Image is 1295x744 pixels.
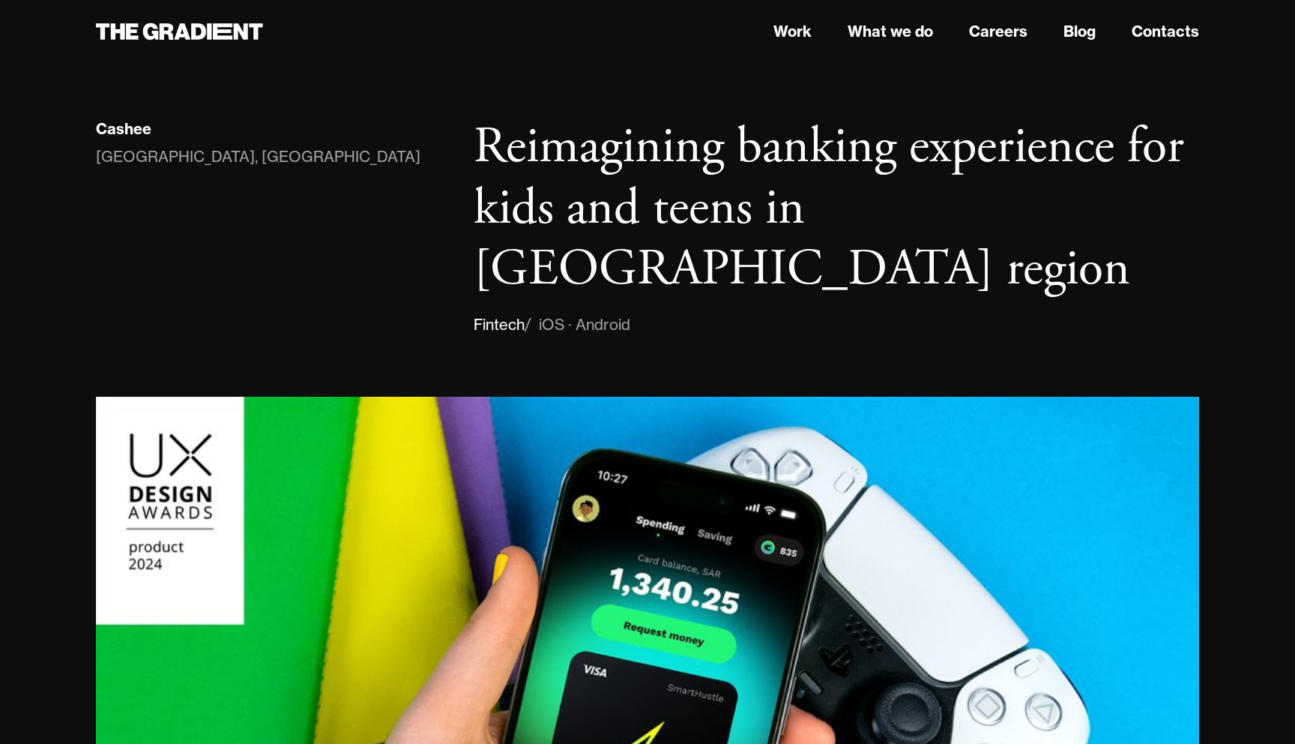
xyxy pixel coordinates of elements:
[773,20,812,43] a: Work
[1132,20,1199,43] a: Contacts
[525,313,630,337] div: / iOS · Android
[969,20,1027,43] a: Careers
[474,117,1199,301] h1: Reimagining banking experience for kids and teens in [GEOGRAPHIC_DATA] region
[96,145,420,169] div: [GEOGRAPHIC_DATA], [GEOGRAPHIC_DATA]
[1063,20,1096,43] a: Blog
[96,119,151,139] div: Cashee
[474,313,525,337] div: Fintech
[848,20,933,43] a: What we do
